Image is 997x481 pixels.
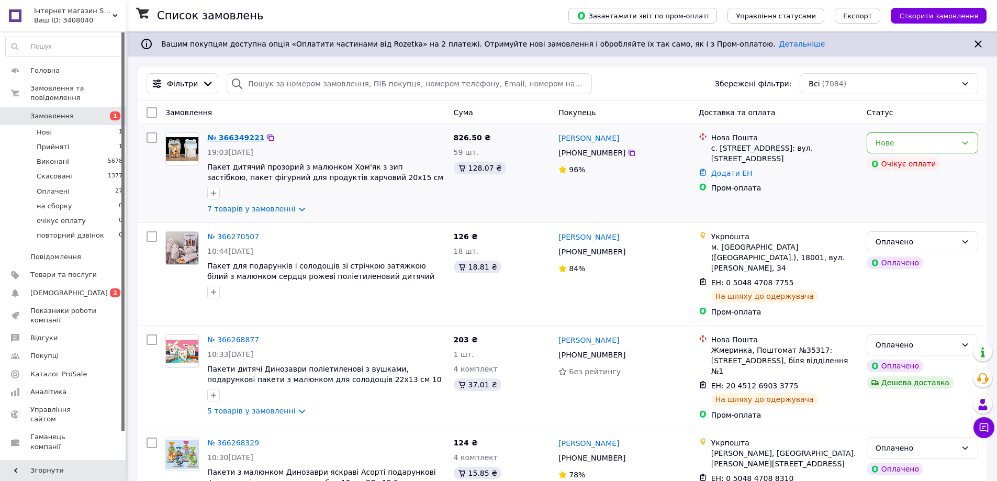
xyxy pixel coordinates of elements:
span: Експорт [843,12,872,20]
a: 5 товарів у замовленні [207,407,295,415]
span: 0 [119,231,122,240]
div: На шляху до одержувача [711,290,818,303]
span: Скасовані [37,172,72,181]
div: Нова Пошта [711,334,858,345]
span: [DEMOGRAPHIC_DATA] [30,288,108,298]
div: 15.85 ₴ [454,467,501,479]
span: Управління сайтом [30,405,97,424]
input: Пошук за номером замовлення, ПІБ покупця, номером телефону, Email, номером накладної [227,73,591,94]
span: 1 шт. [454,350,474,359]
div: Оплачено [867,256,923,269]
a: Фото товару [165,132,199,166]
span: Управління статусами [736,12,816,20]
span: Гаманець компанії [30,432,97,451]
div: Пром-оплата [711,410,858,420]
span: Замовлення [30,111,74,121]
h1: Список замовлень [157,9,263,22]
span: 0 [119,216,122,226]
span: (7084) [822,80,847,88]
span: 1377 [108,172,122,181]
span: очікує оплату [37,216,86,226]
input: Пошук [6,37,123,56]
a: № 366270507 [207,232,259,241]
span: [PHONE_NUMBER] [558,149,625,157]
span: Статус [867,108,893,117]
span: Нові [37,128,52,137]
div: 128.07 ₴ [454,162,506,174]
div: Укрпошта [711,231,858,242]
div: Дешева доставка [867,376,954,389]
div: Пром-оплата [711,307,858,317]
span: на сборку [37,202,72,211]
img: Фото товару [166,440,198,469]
span: 0 [119,202,122,211]
span: Без рейтингу [569,367,621,376]
a: Пакет дитячий прозорий з малюнком Хом'як з зип застібкою, пакет фігурний для продуктів харчовий 2... [207,163,443,182]
span: 1 [119,142,122,152]
div: Нове [876,137,957,149]
span: 96% [569,165,585,174]
span: повторний дзвінок [37,231,104,240]
div: Ваш ID: 3408040 [34,16,126,25]
span: Каталог ProSale [30,370,87,379]
span: Фільтри [167,79,198,89]
span: Товари та послуги [30,270,97,279]
span: 84% [569,264,585,273]
button: Чат з покупцем [973,417,994,438]
span: Доставка та оплата [699,108,776,117]
div: м. [GEOGRAPHIC_DATA] ([GEOGRAPHIC_DATA].), 18001, вул. [PERSON_NAME], 34 [711,242,858,273]
span: Всі [809,79,820,89]
img: Фото товару [166,232,198,264]
a: Фото товару [165,438,199,471]
span: Прийняті [37,142,69,152]
div: 37.01 ₴ [454,378,501,391]
span: 18 шт. [454,247,479,255]
div: Жмеринка, Поштомат №35317: [STREET_ADDRESS], біля відділення №1 [711,345,858,376]
div: Оплачено [876,236,957,248]
span: ЕН: 0 5048 4708 7755 [711,278,794,287]
span: Створити замовлення [899,12,978,20]
span: [PHONE_NUMBER] [558,351,625,359]
span: Виконані [37,157,69,166]
div: Нова Пошта [711,132,858,143]
div: Оплачено [867,463,923,475]
a: Детальніше [779,40,825,48]
a: Створити замовлення [880,11,987,19]
span: 19:03[DATE] [207,148,253,156]
span: 826.50 ₴ [454,133,491,142]
span: 203 ₴ [454,335,478,344]
a: 7 товарів у замовленні [207,205,295,213]
span: 78% [569,471,585,479]
span: 2 [110,288,120,297]
a: № 366349221 [207,133,264,142]
span: 10:33[DATE] [207,350,253,359]
span: Замовлення [165,108,212,117]
span: Відгуки [30,333,58,343]
div: Очікує оплати [867,158,940,170]
span: 4 комплект [454,365,498,373]
span: 10:30[DATE] [207,453,253,462]
span: Аналітика [30,387,66,397]
div: На шляху до одержувача [711,393,818,406]
a: № 366268329 [207,439,259,447]
a: Пакет для подарунків і солодощів зі стрічкою затяжкою білий з малюнком сердця рожеві поліетиленов... [207,262,434,291]
span: Оплачені [37,187,70,196]
span: 126 ₴ [454,232,478,241]
img: Фото товару [166,137,198,161]
span: Головна [30,66,60,75]
span: [PHONE_NUMBER] [558,454,625,462]
span: Вашим покупцям доступна опція «Оплатити частинами від Rozetka» на 2 платежі. Отримуйте нові замов... [161,40,825,48]
span: 27 [115,187,122,196]
button: Експорт [835,8,881,24]
button: Створити замовлення [891,8,987,24]
span: 59 шт. [454,148,479,156]
span: Cума [454,108,473,117]
div: Пром-оплата [711,183,858,193]
span: 124 ₴ [454,439,478,447]
a: [PERSON_NAME] [558,133,619,143]
span: Повідомлення [30,252,81,262]
span: Інтернет магазин SHOP-teremochek [34,6,113,16]
span: 5678 [108,157,122,166]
